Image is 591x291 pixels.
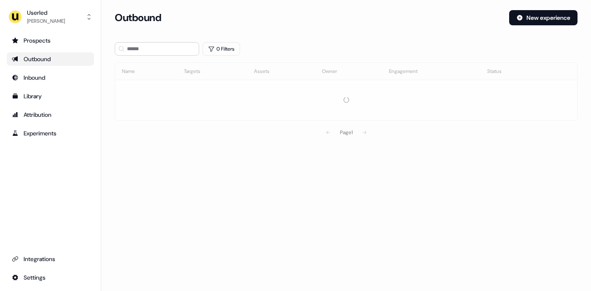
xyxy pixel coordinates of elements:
[7,108,94,121] a: Go to attribution
[7,71,94,84] a: Go to Inbound
[12,55,89,63] div: Outbound
[7,52,94,66] a: Go to outbound experience
[7,34,94,47] a: Go to prospects
[7,127,94,140] a: Go to experiments
[7,252,94,266] a: Go to integrations
[27,8,65,17] div: Userled
[12,36,89,45] div: Prospects
[12,255,89,263] div: Integrations
[12,110,89,119] div: Attribution
[509,10,578,25] button: New experience
[202,42,240,56] button: 0 Filters
[12,92,89,100] div: Library
[12,73,89,82] div: Inbound
[7,7,94,27] button: Userled[PERSON_NAME]
[7,89,94,103] a: Go to templates
[115,11,161,24] h3: Outbound
[12,129,89,137] div: Experiments
[27,17,65,25] div: [PERSON_NAME]
[7,271,94,284] a: Go to integrations
[12,273,89,282] div: Settings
